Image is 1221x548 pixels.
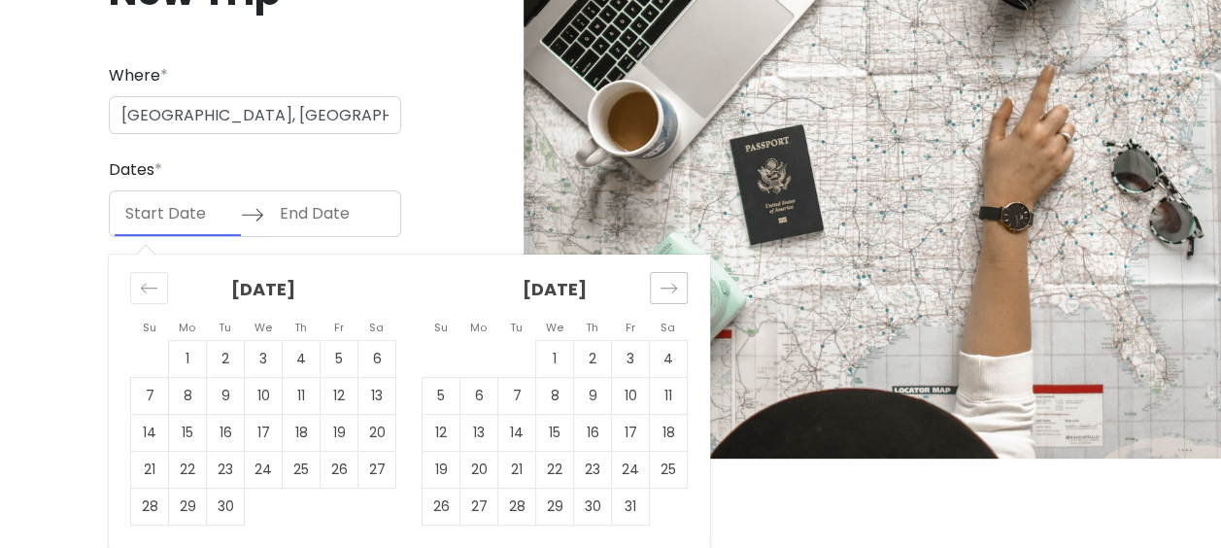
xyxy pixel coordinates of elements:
[574,414,612,451] td: Choose Thursday, October 16, 2025 as your check-in date. It’s available.
[650,377,688,414] td: Choose Saturday, October 11, 2025 as your check-in date. It’s available.
[536,414,574,451] td: Choose Wednesday, October 15, 2025 as your check-in date. It’s available.
[423,377,460,414] td: Choose Sunday, October 5, 2025 as your check-in date. It’s available.
[283,451,321,488] td: Choose Thursday, September 25, 2025 as your check-in date. It’s available.
[586,320,598,335] small: Th
[574,451,612,488] td: Choose Thursday, October 23, 2025 as your check-in date. It’s available.
[358,340,396,377] td: Choose Saturday, September 6, 2025 as your check-in date. It’s available.
[498,451,536,488] td: Choose Tuesday, October 21, 2025 as your check-in date. It’s available.
[245,414,283,451] td: Choose Wednesday, September 17, 2025 as your check-in date. It’s available.
[574,340,612,377] td: Choose Thursday, October 2, 2025 as your check-in date. It’s available.
[626,320,635,335] small: Fr
[245,451,283,488] td: Choose Wednesday, September 24, 2025 as your check-in date. It’s available.
[612,488,650,525] td: Choose Friday, October 31, 2025 as your check-in date. It’s available.
[169,340,207,377] td: Choose Monday, September 1, 2025 as your check-in date. It’s available.
[109,63,168,88] label: Where
[207,377,245,414] td: Choose Tuesday, September 9, 2025 as your check-in date. It’s available.
[207,340,245,377] td: Choose Tuesday, September 2, 2025 as your check-in date. It’s available.
[434,320,448,335] small: Su
[510,320,523,335] small: Tu
[423,451,460,488] td: Choose Sunday, October 19, 2025 as your check-in date. It’s available.
[574,488,612,525] td: Choose Thursday, October 30, 2025 as your check-in date. It’s available.
[460,414,498,451] td: Choose Monday, October 13, 2025 as your check-in date. It’s available.
[574,377,612,414] td: Choose Thursday, October 9, 2025 as your check-in date. It’s available.
[536,488,574,525] td: Choose Wednesday, October 29, 2025 as your check-in date. It’s available.
[661,320,675,335] small: Sa
[321,451,358,488] td: Choose Friday, September 26, 2025 as your check-in date. It’s available.
[231,277,295,301] strong: [DATE]
[283,377,321,414] td: Choose Thursday, September 11, 2025 as your check-in date. It’s available.
[546,320,563,335] small: We
[321,414,358,451] td: Choose Friday, September 19, 2025 as your check-in date. It’s available.
[523,277,587,301] strong: [DATE]
[650,272,688,304] div: Move forward to switch to the next month.
[219,320,231,335] small: Tu
[321,377,358,414] td: Choose Friday, September 12, 2025 as your check-in date. It’s available.
[650,451,688,488] td: Choose Saturday, October 25, 2025 as your check-in date. It’s available.
[612,377,650,414] td: Choose Friday, October 10, 2025 as your check-in date. It’s available.
[498,488,536,525] td: Choose Tuesday, October 28, 2025 as your check-in date. It’s available.
[321,340,358,377] td: Choose Friday, September 5, 2025 as your check-in date. It’s available.
[169,488,207,525] td: Choose Monday, September 29, 2025 as your check-in date. It’s available.
[179,320,195,335] small: Mo
[115,191,241,236] input: Start Date
[207,414,245,451] td: Choose Tuesday, September 16, 2025 as your check-in date. It’s available.
[334,320,344,335] small: Fr
[109,255,710,548] div: Calendar
[254,320,272,335] small: We
[498,414,536,451] td: Choose Tuesday, October 14, 2025 as your check-in date. It’s available.
[358,377,396,414] td: Choose Saturday, September 13, 2025 as your check-in date. It’s available.
[130,272,168,304] div: Move backward to switch to the previous month.
[131,451,169,488] td: Choose Sunday, September 21, 2025 as your check-in date. It’s available.
[460,488,498,525] td: Choose Monday, October 27, 2025 as your check-in date. It’s available.
[369,320,384,335] small: Sa
[207,451,245,488] td: Choose Tuesday, September 23, 2025 as your check-in date. It’s available.
[423,488,460,525] td: Choose Sunday, October 26, 2025 as your check-in date. It’s available.
[109,96,401,135] input: City (e.g., New York)
[283,340,321,377] td: Choose Thursday, September 4, 2025 as your check-in date. It’s available.
[460,377,498,414] td: Choose Monday, October 6, 2025 as your check-in date. It’s available.
[245,377,283,414] td: Choose Wednesday, September 10, 2025 as your check-in date. It’s available.
[650,414,688,451] td: Choose Saturday, October 18, 2025 as your check-in date. It’s available.
[245,340,283,377] td: Choose Wednesday, September 3, 2025 as your check-in date. It’s available.
[131,377,169,414] td: Choose Sunday, September 7, 2025 as your check-in date. It’s available.
[612,340,650,377] td: Choose Friday, October 3, 2025 as your check-in date. It’s available.
[169,414,207,451] td: Choose Monday, September 15, 2025 as your check-in date. It’s available.
[536,377,574,414] td: Choose Wednesday, October 8, 2025 as your check-in date. It’s available.
[470,320,487,335] small: Mo
[169,451,207,488] td: Choose Monday, September 22, 2025 as your check-in date. It’s available.
[423,414,460,451] td: Choose Sunday, October 12, 2025 as your check-in date. It’s available.
[358,451,396,488] td: Choose Saturday, September 27, 2025 as your check-in date. It’s available.
[612,414,650,451] td: Choose Friday, October 17, 2025 as your check-in date. It’s available.
[650,340,688,377] td: Choose Saturday, October 4, 2025 as your check-in date. It’s available.
[460,451,498,488] td: Choose Monday, October 20, 2025 as your check-in date. It’s available.
[283,414,321,451] td: Choose Thursday, September 18, 2025 as your check-in date. It’s available.
[536,340,574,377] td: Choose Wednesday, October 1, 2025 as your check-in date. It’s available.
[169,377,207,414] td: Choose Monday, September 8, 2025 as your check-in date. It’s available.
[109,157,162,183] label: Dates
[131,414,169,451] td: Choose Sunday, September 14, 2025 as your check-in date. It’s available.
[131,488,169,525] td: Choose Sunday, September 28, 2025 as your check-in date. It’s available.
[143,320,156,335] small: Su
[269,191,395,236] input: End Date
[536,451,574,488] td: Choose Wednesday, October 22, 2025 as your check-in date. It’s available.
[612,451,650,488] td: Choose Friday, October 24, 2025 as your check-in date. It’s available.
[358,414,396,451] td: Choose Saturday, September 20, 2025 as your check-in date. It’s available.
[207,488,245,525] td: Choose Tuesday, September 30, 2025 as your check-in date. It’s available.
[498,377,536,414] td: Choose Tuesday, October 7, 2025 as your check-in date. It’s available.
[294,320,307,335] small: Th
